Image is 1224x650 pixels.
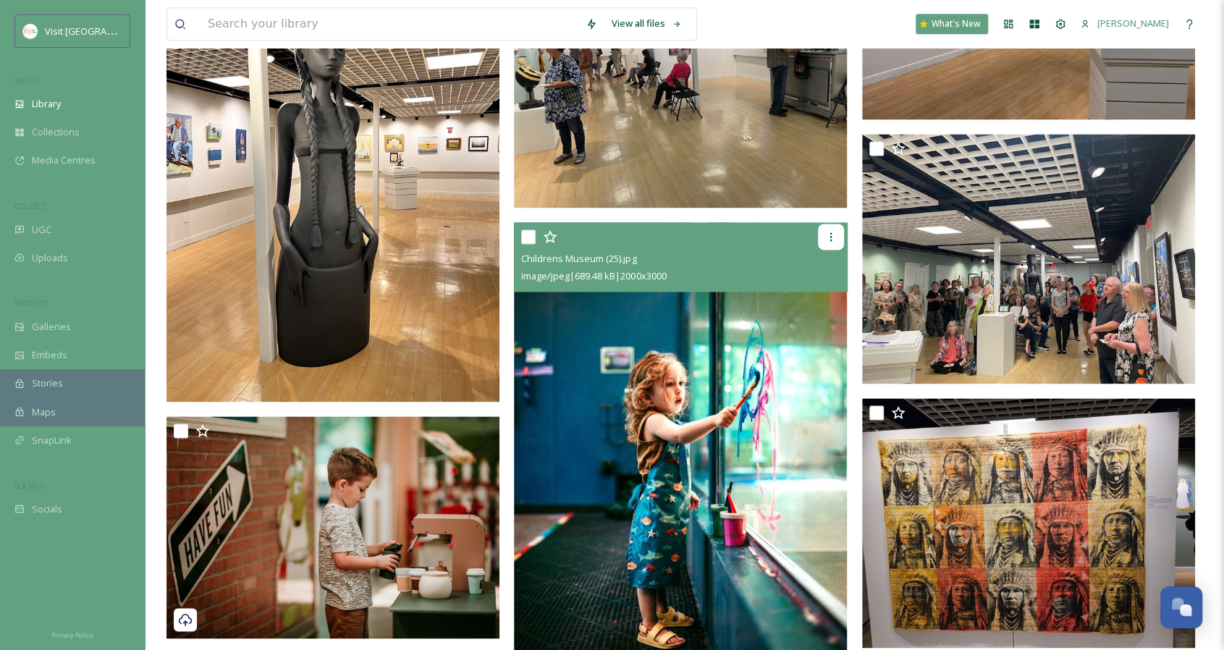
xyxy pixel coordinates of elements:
span: SOCIALS [14,480,43,491]
span: Collections [32,125,80,139]
a: View all files [604,9,689,38]
span: [PERSON_NAME] [1097,17,1169,30]
span: Embeds [32,348,67,362]
button: Open Chat [1160,586,1202,628]
span: Maps [32,405,56,419]
span: Library [32,97,61,111]
span: Uploads [32,251,68,265]
img: images.png [23,24,38,38]
span: Socials [32,502,62,516]
a: [PERSON_NAME] [1073,9,1176,38]
span: Visit [GEOGRAPHIC_DATA][PERSON_NAME] [45,24,229,38]
img: Childrens Museum (43).jpg [166,416,499,638]
a: What's New [916,14,988,34]
span: Privacy Policy [51,630,93,640]
span: UGC [32,223,51,237]
span: Galleries [32,320,71,334]
input: Search your library [201,8,578,40]
span: COLLECT [14,201,46,211]
span: MEDIA [14,75,40,85]
span: Media Centres [32,153,96,167]
span: WIDGETS [14,297,48,308]
span: SnapLink [32,434,72,447]
img: ext_1749774021.974023_cheryl@cordovacouncil.org-IMG_6192.jpg [862,134,1195,384]
a: Privacy Policy [51,625,93,643]
span: Stories [32,376,63,390]
span: image/jpeg | 689.48 kB | 2000 x 3000 [521,269,666,282]
span: Childrens Museum (25).jpg [521,252,636,265]
img: ext_1738969834.415352_Edana@johnsonhospitality.com-20250206_105028.jpg [862,398,1195,648]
